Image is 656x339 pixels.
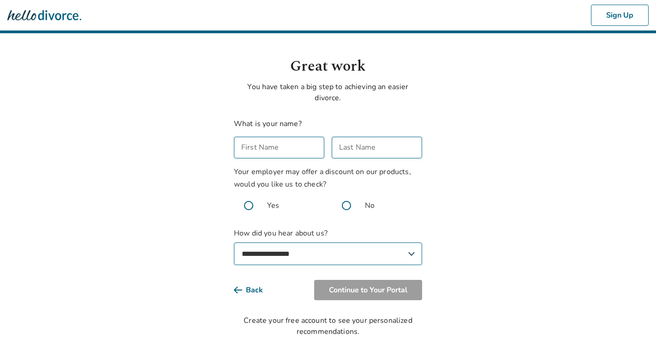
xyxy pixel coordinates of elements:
span: Your employer may offer a discount on our products, would you like us to check? [234,167,411,189]
div: Create your free account to see your personalized recommendations. [234,315,422,337]
button: Back [234,280,278,300]
select: How did you hear about us? [234,242,422,265]
button: Continue to Your Portal [314,280,422,300]
span: No [365,200,375,211]
p: You have taken a big step to achieving an easier divorce. [234,81,422,103]
img: Hello Divorce Logo [7,6,81,24]
button: Sign Up [591,5,649,26]
span: Yes [267,200,279,211]
label: How did you hear about us? [234,228,422,265]
h1: Great work [234,55,422,78]
label: What is your name? [234,119,302,129]
iframe: Chat Widget [610,295,656,339]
